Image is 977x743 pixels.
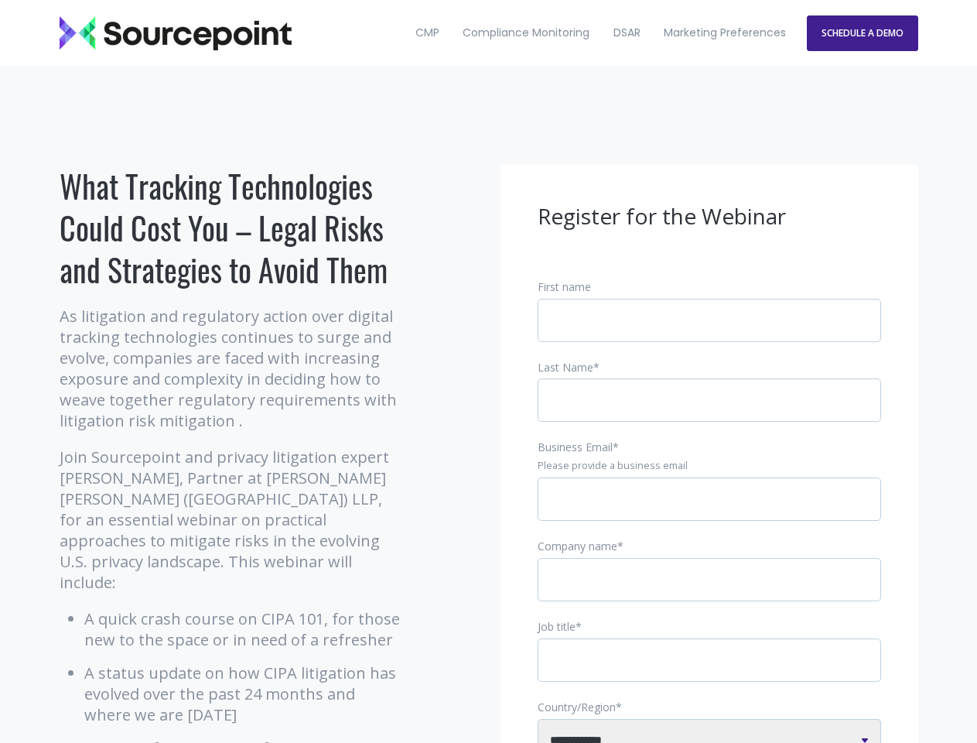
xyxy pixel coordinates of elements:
[60,16,292,50] img: Sourcepoint_logo_black_transparent (2)-2
[538,700,616,714] span: Country/Region
[538,440,613,454] span: Business Email
[60,306,404,431] p: As litigation and regulatory action over digital tracking technologies continues to surge and evo...
[84,608,404,650] li: A quick crash course on CIPA 101, for those new to the space or in need of a refresher
[60,447,404,593] p: Join Sourcepoint and privacy litigation expert [PERSON_NAME], Partner at [PERSON_NAME] [PERSON_NA...
[538,360,593,375] span: Last Name
[538,202,881,231] h3: Register for the Webinar
[538,539,617,553] span: Company name
[538,279,591,294] span: First name
[84,663,404,725] li: A status update on how CIPA litigation has evolved over the past 24 months and where we are [DATE]
[60,165,404,290] h1: What Tracking Technologies Could Cost You – Legal Risks and Strategies to Avoid Them
[538,459,881,473] legend: Please provide a business email
[538,619,576,634] span: Job title
[807,15,918,51] a: SCHEDULE A DEMO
